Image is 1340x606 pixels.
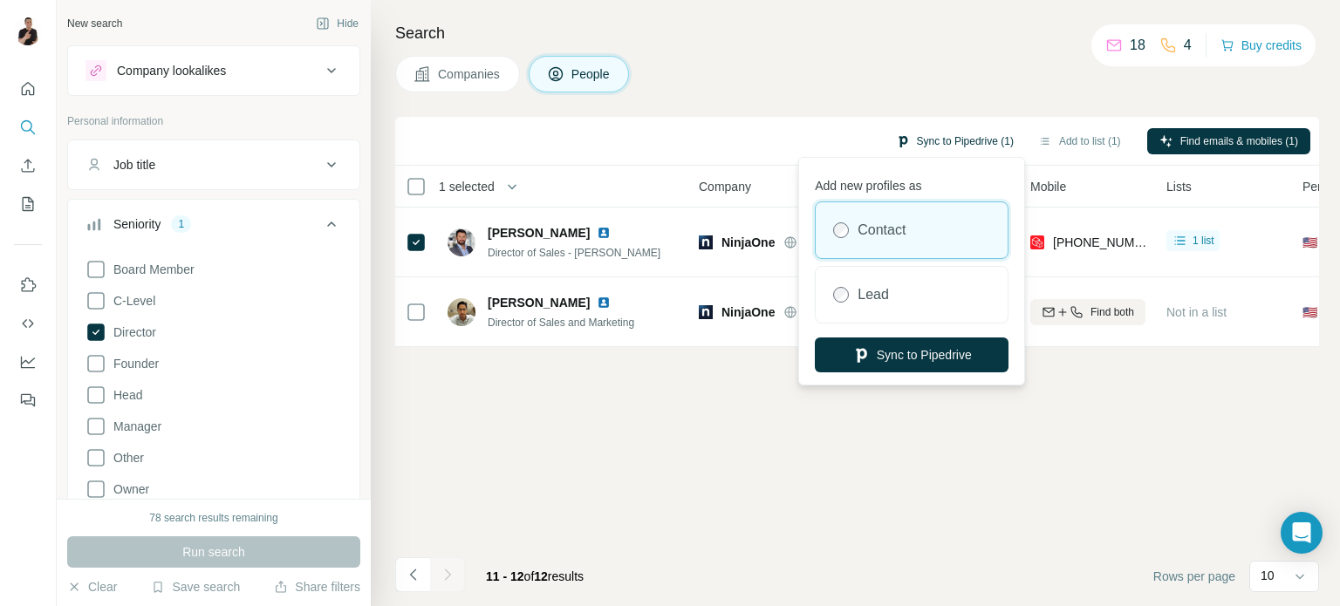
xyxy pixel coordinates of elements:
span: Companies [438,65,502,83]
img: provider prospeo logo [1030,234,1044,251]
span: C-Level [106,292,155,310]
span: Manager [106,418,161,435]
span: Company [699,178,751,195]
p: 10 [1261,567,1275,584]
button: Add to list (1) [1026,128,1133,154]
p: Add new profiles as [815,170,1008,194]
button: Search [14,112,42,143]
button: Sync to Pipedrive [815,337,1008,372]
span: Director of Sales and Marketing [488,317,634,329]
span: Other [106,449,144,466]
span: Director of Sales - [PERSON_NAME] [488,247,660,259]
span: of [524,569,535,583]
span: Lists [1166,178,1192,195]
div: 1 [171,216,191,232]
span: NinjaOne [721,234,775,251]
span: [PERSON_NAME] [488,294,590,311]
span: Founder [106,355,159,372]
p: Personal information [67,113,360,129]
span: Not in a list [1166,305,1227,319]
button: Use Surfe API [14,308,42,339]
div: New search [67,16,122,31]
span: Mobile [1030,178,1066,195]
span: [PERSON_NAME] [488,224,590,242]
span: 1 list [1193,233,1214,249]
span: Find both [1090,304,1134,320]
img: LinkedIn logo [597,226,611,240]
span: 🇺🇸 [1302,234,1317,251]
button: Job title [68,144,359,186]
span: 11 - 12 [486,569,524,583]
span: 1 selected [439,178,495,195]
div: Seniority [113,215,161,233]
span: Rows per page [1153,568,1235,585]
button: Clear [67,578,117,596]
img: LinkedIn logo [597,296,611,310]
button: Navigate to previous page [395,557,430,592]
span: Find emails & mobiles (1) [1180,133,1298,149]
button: My lists [14,188,42,220]
label: Contact [858,220,906,241]
span: Head [106,386,142,404]
button: Save search [151,578,240,596]
div: Company lookalikes [117,62,226,79]
div: Open Intercom Messenger [1281,512,1323,554]
span: 🇺🇸 [1302,303,1317,321]
img: Logo of NinjaOne [699,305,713,319]
div: 78 search results remaining [149,510,277,526]
button: Seniority1 [68,203,359,252]
span: 12 [534,569,548,583]
button: Enrich CSV [14,150,42,181]
label: Lead [858,284,889,305]
button: Find both [1030,299,1145,325]
button: Dashboard [14,346,42,378]
div: Job title [113,156,155,174]
span: Board Member [106,261,195,278]
span: People [571,65,612,83]
button: Share filters [274,578,360,596]
button: Find emails & mobiles (1) [1147,128,1310,154]
span: results [486,569,584,583]
button: Use Surfe on LinkedIn [14,269,42,301]
img: Avatar [448,298,475,326]
button: Sync to Pipedrive (1) [884,128,1026,154]
button: Company lookalikes [68,50,359,92]
span: Director [106,323,156,341]
button: Feedback [14,385,42,416]
span: [PHONE_NUMBER] [1053,235,1163,249]
img: Logo of NinjaOne [699,235,713,249]
img: Avatar [448,228,475,256]
p: 4 [1184,35,1192,56]
p: 18 [1130,35,1145,56]
span: Owner [106,480,149,498]
h4: Search [395,21,1319,45]
img: Avatar [14,17,42,45]
button: Buy credits [1220,33,1302,58]
span: NinjaOne [721,303,775,321]
button: Quick start [14,73,42,105]
button: Hide [304,10,371,37]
